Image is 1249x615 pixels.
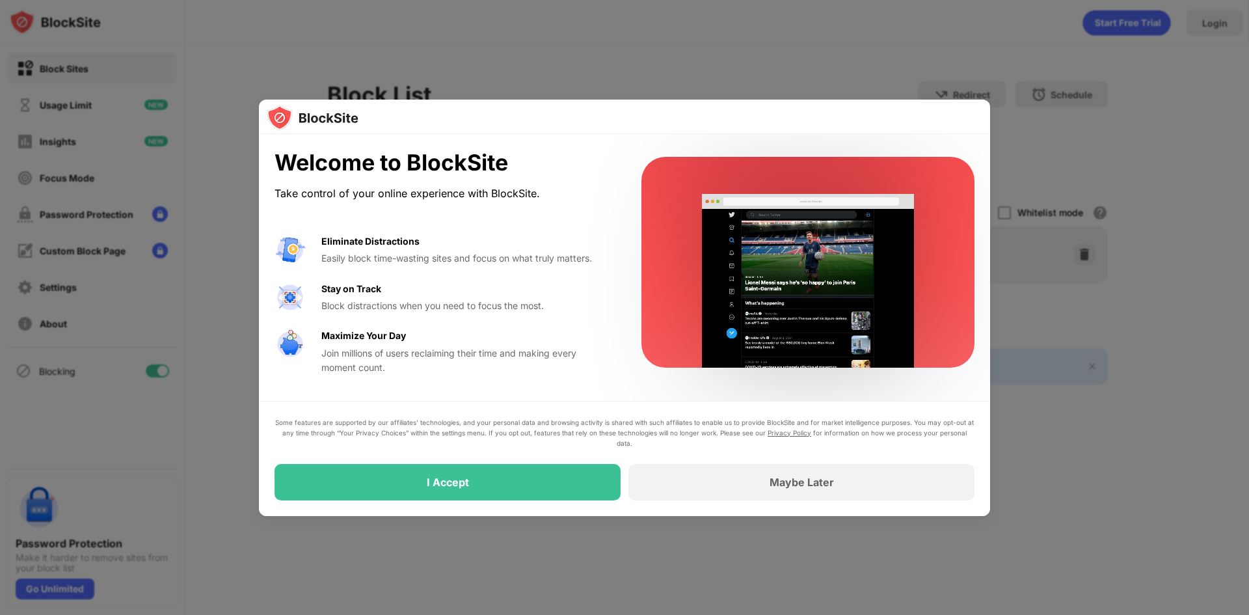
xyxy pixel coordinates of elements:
img: value-safe-time.svg [275,329,306,360]
div: Welcome to BlockSite [275,150,610,176]
div: Take control of your online experience with BlockSite. [275,184,610,203]
img: logo-blocksite.svg [267,105,358,131]
div: Stay on Track [321,282,381,296]
img: value-focus.svg [275,282,306,313]
div: Block distractions when you need to focus the most. [321,299,610,313]
div: Maybe Later [770,476,834,489]
div: Some features are supported by our affiliates’ technologies, and your personal data and browsing ... [275,417,974,448]
div: Eliminate Distractions [321,234,420,249]
img: value-avoid-distractions.svg [275,234,306,266]
a: Privacy Policy [768,429,811,437]
div: Maximize Your Day [321,329,406,343]
div: Join millions of users reclaiming their time and making every moment count. [321,346,610,376]
div: Easily block time-wasting sites and focus on what truly matters. [321,251,610,266]
div: I Accept [427,476,469,489]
